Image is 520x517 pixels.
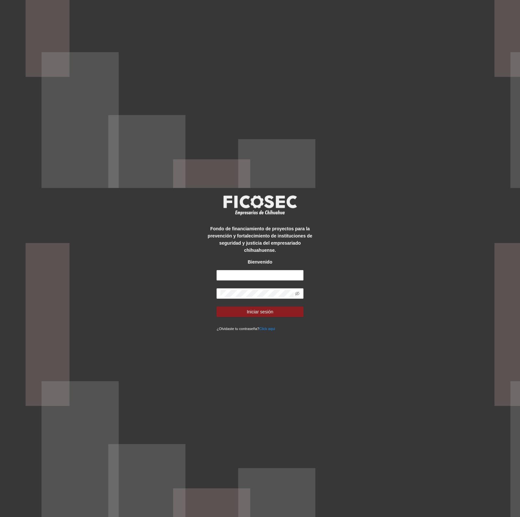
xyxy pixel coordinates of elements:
[217,307,303,317] button: Iniciar sesión
[248,259,272,265] strong: Bienvenido
[295,291,300,296] span: eye-invisible
[208,226,312,253] strong: Fondo de financiamiento de proyectos para la prevención y fortalecimiento de instituciones de seg...
[217,327,275,331] small: ¿Olvidaste tu contraseña?
[247,308,274,315] span: Iniciar sesión
[259,327,275,331] a: Click aqui
[219,193,301,217] img: logo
